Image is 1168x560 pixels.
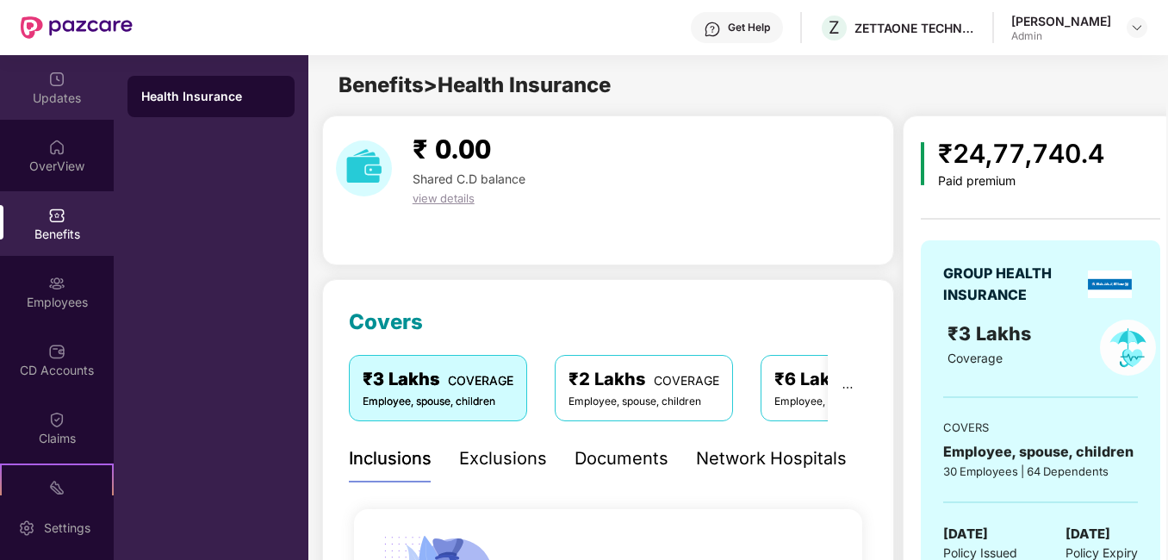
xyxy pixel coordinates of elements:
[829,17,840,38] span: Z
[943,419,1138,436] div: COVERS
[339,72,611,97] span: Benefits > Health Insurance
[943,263,1083,306] div: GROUP HEALTH INSURANCE
[947,351,1003,365] span: Coverage
[654,373,719,388] span: COVERAGE
[349,309,423,334] span: Covers
[943,524,988,544] span: [DATE]
[568,394,719,410] div: Employee, spouse, children
[728,21,770,34] div: Get Help
[48,139,65,156] img: svg+xml;base64,PHN2ZyBpZD0iSG9tZSIgeG1sbnM9Imh0dHA6Ly93d3cudzMub3JnLzIwMDAvc3ZnIiB3aWR0aD0iMjAiIG...
[938,174,1104,189] div: Paid premium
[568,366,719,393] div: ₹2 Lakhs
[349,445,432,472] div: Inclusions
[828,355,867,420] button: ellipsis
[48,207,65,224] img: svg+xml;base64,PHN2ZyBpZD0iQmVuZWZpdHMiIHhtbG5zPSJodHRwOi8vd3d3LnczLm9yZy8yMDAwL3N2ZyIgd2lkdGg9Ij...
[1130,21,1144,34] img: svg+xml;base64,PHN2ZyBpZD0iRHJvcGRvd24tMzJ4MzIiIHhtbG5zPSJodHRwOi8vd3d3LnczLm9yZy8yMDAwL3N2ZyIgd2...
[18,520,35,537] img: svg+xml;base64,PHN2ZyBpZD0iU2V0dGluZy0yMHgyMCIgeG1sbnM9Imh0dHA6Ly93d3cudzMub3JnLzIwMDAvc3ZnIiB3aW...
[1011,29,1111,43] div: Admin
[1011,13,1111,29] div: [PERSON_NAME]
[336,140,392,196] img: download
[459,445,547,472] div: Exclusions
[413,171,525,186] span: Shared C.D balance
[575,445,668,472] div: Documents
[39,520,96,537] div: Settings
[696,445,847,472] div: Network Hospitals
[48,343,65,360] img: svg+xml;base64,PHN2ZyBpZD0iQ0RfQWNjb3VudHMiIGRhdGEtbmFtZT0iQ0QgQWNjb3VudHMiIHhtbG5zPSJodHRwOi8vd3...
[943,463,1138,480] div: 30 Employees | 64 Dependents
[854,20,975,36] div: ZETTAONE TECHNOLOGIES INDIA PRIVATE LIMITED
[1065,524,1110,544] span: [DATE]
[1100,320,1156,376] img: policyIcon
[704,21,721,38] img: svg+xml;base64,PHN2ZyBpZD0iSGVscC0zMngzMiIgeG1sbnM9Imh0dHA6Ly93d3cudzMub3JnLzIwMDAvc3ZnIiB3aWR0aD...
[413,191,475,205] span: view details
[947,322,1036,345] span: ₹3 Lakhs
[141,88,281,105] div: Health Insurance
[48,71,65,88] img: svg+xml;base64,PHN2ZyBpZD0iVXBkYXRlZCIgeG1sbnM9Imh0dHA6Ly93d3cudzMub3JnLzIwMDAvc3ZnIiB3aWR0aD0iMj...
[48,411,65,428] img: svg+xml;base64,PHN2ZyBpZD0iQ2xhaW0iIHhtbG5zPSJodHRwOi8vd3d3LnczLm9yZy8yMDAwL3N2ZyIgd2lkdGg9IjIwIi...
[774,366,925,393] div: ₹6 Lakhs
[448,373,513,388] span: COVERAGE
[363,394,513,410] div: Employee, spouse, children
[48,275,65,292] img: svg+xml;base64,PHN2ZyBpZD0iRW1wbG95ZWVzIiB4bWxucz0iaHR0cDovL3d3dy53My5vcmcvMjAwMC9zdmciIHdpZHRoPS...
[774,394,925,410] div: Employee, spouse, children
[413,134,491,165] span: ₹ 0.00
[842,382,854,394] span: ellipsis
[21,16,133,39] img: New Pazcare Logo
[943,441,1138,463] div: Employee, spouse, children
[938,134,1104,174] div: ₹24,77,740.4
[1088,271,1132,298] img: insurerLogo
[363,366,513,393] div: ₹3 Lakhs
[921,142,925,185] img: icon
[48,479,65,496] img: svg+xml;base64,PHN2ZyB4bWxucz0iaHR0cDovL3d3dy53My5vcmcvMjAwMC9zdmciIHdpZHRoPSIyMSIgaGVpZ2h0PSIyMC...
